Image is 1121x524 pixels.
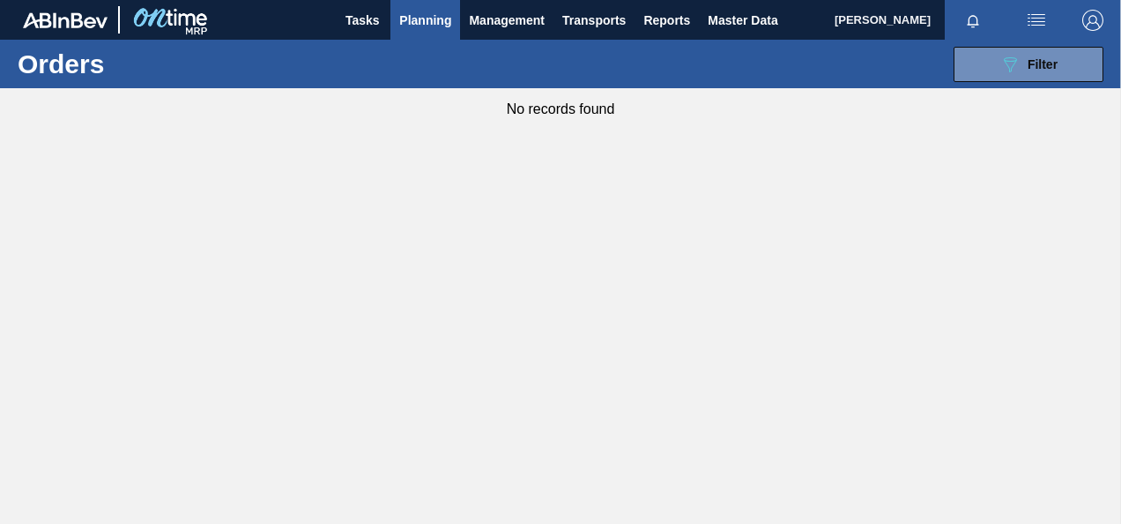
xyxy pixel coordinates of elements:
[954,47,1103,82] button: Filter
[23,12,108,28] img: TNhmsLtSVTkK8tSr43FrP2fwEKptu5GPRR3wAAAABJRU5ErkJggg==
[708,10,777,31] span: Master Data
[343,10,382,31] span: Tasks
[562,10,626,31] span: Transports
[1026,10,1047,31] img: userActions
[399,10,451,31] span: Planning
[1082,10,1103,31] img: Logout
[1028,57,1058,71] span: Filter
[945,8,1001,33] button: Notifications
[18,54,261,74] h1: Orders
[469,10,545,31] span: Management
[643,10,690,31] span: Reports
